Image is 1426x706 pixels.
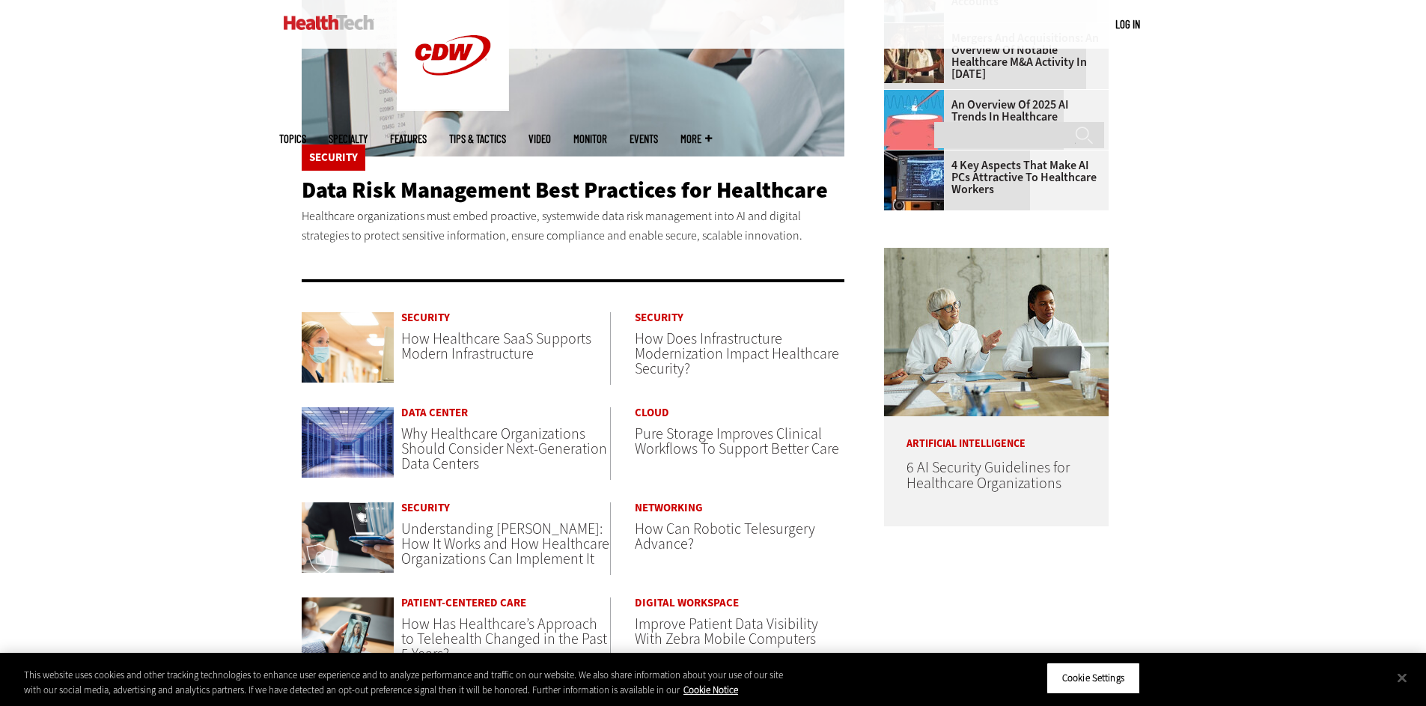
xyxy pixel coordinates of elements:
[401,614,607,664] a: How Has Healthcare’s Approach to Telehealth Changed in the Past 5 Years?
[302,502,394,573] img: Person using two factor authentication
[329,133,368,144] span: Specialty
[907,457,1070,493] a: 6 AI Security Guidelines for Healthcare Organizations
[279,133,306,144] span: Topics
[284,15,374,30] img: Home
[884,248,1109,416] img: Doctors meeting in the office
[635,597,844,609] a: Digital Workspace
[24,668,784,697] div: This website uses cookies and other tracking technologies to enhance user experience and to analy...
[302,175,828,205] a: Data Risk Management Best Practices for Healthcare
[680,133,712,144] span: More
[390,133,427,144] a: Features
[884,150,951,162] a: Desktop monitor with brain AI concept
[401,424,607,474] a: Why Healthcare Organizations Should Consider Next-Generation Data Centers
[302,312,394,383] img: Doctor using medical laptop in hospital
[401,407,610,419] a: Data Center
[635,407,844,419] a: Cloud
[528,133,551,144] a: Video
[635,312,844,323] a: Security
[401,329,591,364] a: How Healthcare SaaS Supports Modern Infrastructure
[302,597,394,668] img: patient holds phone and speaks to doctor during telehealth appointment
[683,684,738,696] a: More information about your privacy
[1115,16,1140,32] div: User menu
[1386,661,1419,694] button: Close
[302,407,394,478] img: data center room with blue lights
[635,502,844,514] a: Networking
[401,597,610,609] a: Patient-Centered Care
[401,502,610,514] a: Security
[884,150,944,210] img: Desktop monitor with brain AI concept
[449,133,506,144] a: Tips & Tactics
[573,133,607,144] a: MonITor
[302,207,845,245] p: Healthcare organizations must embed proactive, systemwide data risk management into AI and digita...
[884,159,1100,195] a: 4 Key Aspects That Make AI PCs Attractive to Healthcare Workers
[630,133,658,144] a: Events
[635,614,818,649] a: Improve Patient Data Visibility With Zebra Mobile Computers
[397,99,509,115] a: CDW
[884,90,944,150] img: illustration of computer chip being put inside head with waves
[1046,663,1140,694] button: Cookie Settings
[635,329,839,379] a: How Does Infrastructure Modernization Impact Healthcare Security?
[635,519,815,554] a: How Can Robotic Telesurgery Advance?
[1115,17,1140,31] a: Log in
[635,424,839,459] a: Pure Storage Improves Clinical Workflows To Support Better Care
[401,519,609,569] a: Understanding [PERSON_NAME]: How It Works and How Healthcare Organizations Can Implement It
[884,416,1109,449] p: Artificial Intelligence
[401,312,610,323] a: Security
